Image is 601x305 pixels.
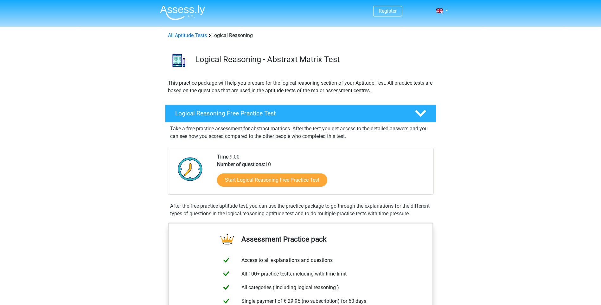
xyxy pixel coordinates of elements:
b: Number of questions: [217,161,265,167]
p: Take a free practice assessment for abstract matrices. After the test you get access to the detai... [170,125,431,140]
img: logical reasoning [165,47,192,74]
a: Logical Reasoning Free Practice Test [163,105,439,122]
a: Register [379,8,397,14]
img: Assessly [160,5,205,20]
div: 9:00 10 [212,153,433,194]
h4: Logical Reasoning Free Practice Test [175,110,405,117]
b: Time: [217,154,230,160]
p: This practice package will help you prepare for the logical reasoning section of your Aptitude Te... [168,79,433,94]
div: Logical Reasoning [165,32,436,39]
a: All Aptitude Tests [168,32,207,38]
img: Clock [174,153,206,185]
a: Start Logical Reasoning Free Practice Test [217,173,327,187]
div: After the free practice aptitude test, you can use the practice package to go through the explana... [168,202,434,217]
h3: Logical Reasoning - Abstraxt Matrix Test [195,55,431,64]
